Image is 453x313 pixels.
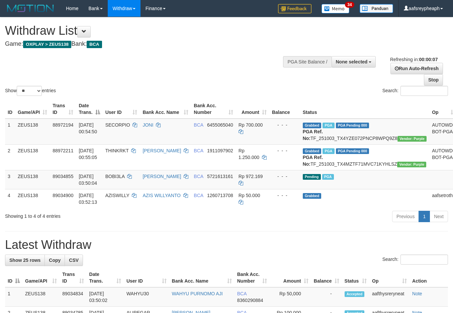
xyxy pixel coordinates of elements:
a: CSV [65,255,83,266]
td: aafthysreryneat [369,287,410,307]
span: 89034855 [53,174,73,179]
td: TF_251003_TX4MZTF71MVC71KYHLSZ [300,144,430,170]
span: 88972211 [53,148,73,153]
td: Rp 50,000 [270,287,311,307]
span: Marked by aafnoeunsreypich [323,148,334,154]
th: Bank Acc. Number: activate to sort column ascending [191,100,236,119]
th: Amount: activate to sort column ascending [270,268,311,287]
th: Action [410,268,448,287]
select: Showentries [17,86,42,96]
span: Copy 1911097902 to clipboard [207,148,233,153]
td: ZEUS138 [15,144,50,170]
th: Game/API: activate to sort column ascending [15,100,50,119]
span: Copy 6455065040 to clipboard [207,122,233,128]
th: Trans ID: activate to sort column ascending [50,100,76,119]
td: ZEUS138 [15,189,50,208]
a: [PERSON_NAME] [143,174,181,179]
td: ZEUS138 [22,287,60,307]
a: [PERSON_NAME] [143,148,181,153]
div: PGA Site Balance / [283,56,331,67]
span: Marked by aafsreyleap [322,174,334,180]
div: - - - [272,147,297,154]
span: Grabbed [303,148,322,154]
span: Marked by aafnoeunsreypich [323,123,334,128]
a: AZIS WILLYANTO [143,193,181,198]
span: OXPLAY > ZEUS138 [23,41,71,48]
span: [DATE] 00:55:05 [79,148,97,160]
span: Refreshing in: [390,57,438,62]
span: THINKRKT [105,148,129,153]
a: Next [430,211,448,222]
div: - - - [272,192,297,199]
td: ZEUS138 [15,170,50,189]
span: Copy 5721613161 to clipboard [207,174,233,179]
span: Grabbed [303,193,322,199]
div: - - - [272,122,297,128]
span: 88972194 [53,122,73,128]
span: Copy 1260713708 to clipboard [207,193,233,198]
span: Accepted [345,291,365,297]
th: Bank Acc. Name: activate to sort column ascending [140,100,191,119]
th: Status [300,100,430,119]
th: ID [5,100,15,119]
span: PGA Pending [336,123,369,128]
a: Copy [44,255,65,266]
th: Trans ID: activate to sort column ascending [60,268,86,287]
span: Show 25 rows [9,258,40,263]
th: Bank Acc. Name: activate to sort column ascending [169,268,235,287]
a: Previous [392,211,419,222]
span: Rp 700.000 [239,122,263,128]
a: Note [412,291,422,296]
h4: Game: Bank: [5,41,295,47]
strong: 00:00:07 [419,57,438,62]
td: ZEUS138 [15,119,50,145]
th: Op: activate to sort column ascending [369,268,410,287]
b: PGA Ref. No: [303,155,323,167]
span: 34 [345,2,354,8]
a: JONI [143,122,153,128]
h1: Withdraw List [5,24,295,37]
span: [DATE] 03:52:13 [79,193,97,205]
span: Vendor URL: https://trx4.1velocity.biz [397,162,426,167]
td: 2 [5,144,15,170]
th: Balance [269,100,300,119]
td: 1 [5,119,15,145]
span: BCA [194,148,203,153]
img: panduan.png [360,4,393,13]
label: Show entries [5,86,56,96]
a: Stop [424,74,443,86]
span: AZISWILLY [105,193,129,198]
th: Date Trans.: activate to sort column descending [76,100,102,119]
td: 4 [5,189,15,208]
img: Button%20Memo.svg [322,4,350,13]
a: 1 [419,211,430,222]
th: ID: activate to sort column descending [5,268,22,287]
div: - - - [272,173,297,180]
span: [DATE] 03:50:04 [79,174,97,186]
a: WAHYU PURNOMO AJI [172,291,223,296]
img: Feedback.jpg [278,4,311,13]
td: [DATE] 03:50:02 [87,287,124,307]
span: Rp 1.250.000 [239,148,259,160]
span: BCA [194,122,203,128]
span: Copy 8360290884 to clipboard [237,298,263,303]
a: Run Auto-Refresh [390,63,443,74]
td: WAHYU30 [124,287,169,307]
span: BCA [194,193,203,198]
input: Search: [400,255,448,265]
td: - [311,287,342,307]
button: None selected [332,56,376,67]
label: Search: [382,255,448,265]
span: BCA [87,41,102,48]
td: TF_251003_TX4YZE072PNCP8WPQ9Z8 [300,119,430,145]
span: BCA [194,174,203,179]
span: PGA Pending [336,148,369,154]
th: User ID: activate to sort column ascending [103,100,140,119]
td: 89034834 [60,287,86,307]
label: Search: [382,86,448,96]
a: Show 25 rows [5,255,45,266]
span: 89034900 [53,193,73,198]
div: Showing 1 to 4 of 4 entries [5,210,184,219]
th: Status: activate to sort column ascending [342,268,369,287]
span: Copy [49,258,61,263]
